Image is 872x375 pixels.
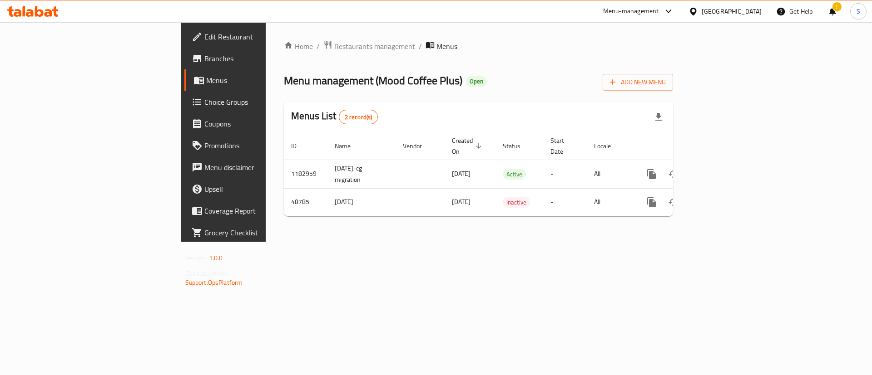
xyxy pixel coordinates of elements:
[663,191,684,213] button: Change Status
[663,163,684,185] button: Change Status
[185,268,227,279] span: Get support on:
[184,113,327,135] a: Coupons
[323,40,415,52] a: Restaurants management
[206,75,319,86] span: Menus
[327,188,396,216] td: [DATE]
[587,188,634,216] td: All
[184,156,327,178] a: Menu disclaimer
[339,113,378,122] span: 2 record(s)
[641,163,663,185] button: more
[185,277,243,288] a: Support.OpsPlatform
[204,97,319,107] span: Choice Groups
[452,196,471,208] span: [DATE]
[209,252,223,264] span: 1.0.0
[466,78,487,85] span: Open
[335,141,362,151] span: Name
[648,106,669,128] div: Export file
[503,197,530,208] span: Inactive
[184,222,327,244] a: Grocery Checklist
[334,41,415,52] span: Restaurants management
[291,141,308,151] span: ID
[284,70,462,91] span: Menu management ( Mood Coffee Plus )
[204,205,319,216] span: Coverage Report
[184,26,327,48] a: Edit Restaurant
[702,6,762,16] div: [GEOGRAPHIC_DATA]
[543,188,587,216] td: -
[184,69,327,91] a: Menus
[603,74,673,91] button: Add New Menu
[594,141,623,151] span: Locale
[327,160,396,188] td: [DATE]-cg migration
[503,141,532,151] span: Status
[204,227,319,238] span: Grocery Checklist
[543,160,587,188] td: -
[204,31,319,42] span: Edit Restaurant
[339,110,378,124] div: Total records count
[610,77,666,88] span: Add New Menu
[204,118,319,129] span: Coupons
[550,135,576,157] span: Start Date
[857,6,860,16] span: S
[284,40,673,52] nav: breadcrumb
[184,200,327,222] a: Coverage Report
[466,76,487,87] div: Open
[184,135,327,156] a: Promotions
[204,140,319,151] span: Promotions
[603,6,659,17] div: Menu-management
[436,41,457,52] span: Menus
[204,184,319,195] span: Upsell
[184,91,327,113] a: Choice Groups
[634,132,735,160] th: Actions
[291,109,378,124] h2: Menus List
[204,162,319,173] span: Menu disclaimer
[284,132,735,216] table: enhanced table
[452,168,471,180] span: [DATE]
[641,191,663,213] button: more
[204,53,319,64] span: Branches
[452,135,485,157] span: Created On
[184,48,327,69] a: Branches
[587,160,634,188] td: All
[503,169,526,180] span: Active
[403,141,434,151] span: Vendor
[184,178,327,200] a: Upsell
[185,252,208,264] span: Version:
[419,41,422,52] li: /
